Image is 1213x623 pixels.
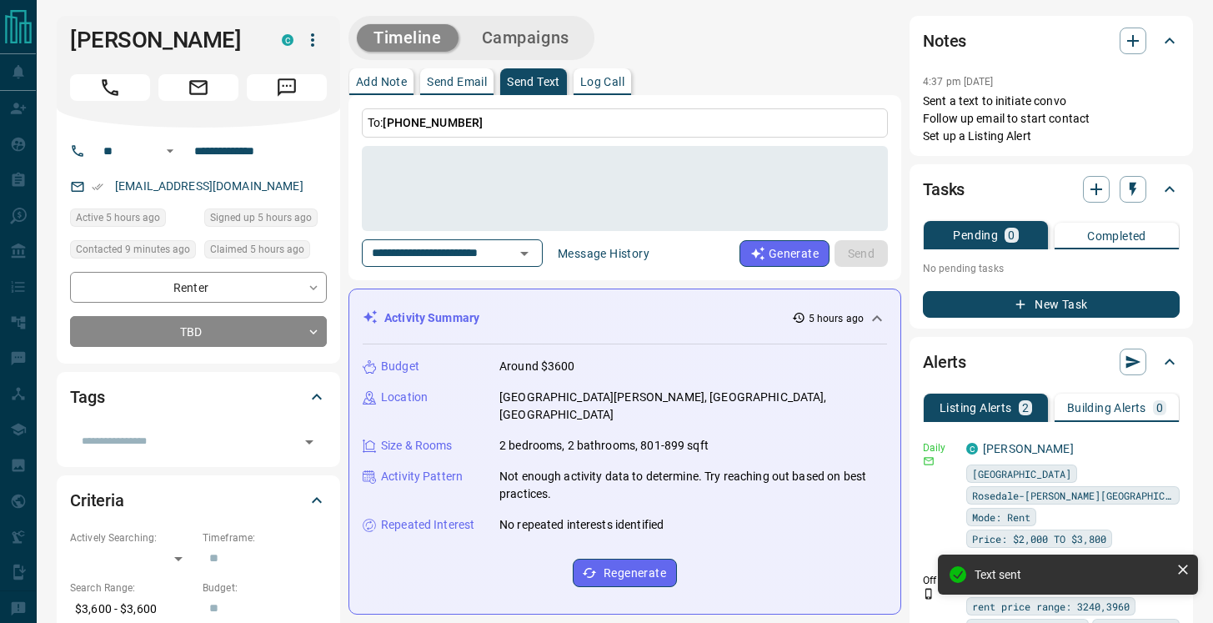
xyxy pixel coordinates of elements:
span: Active 5 hours ago [76,209,160,226]
p: 0 [1008,229,1015,241]
svg: Email Verified [92,181,103,193]
span: Email [158,74,238,101]
div: Fri Sep 12 2025 [70,209,196,232]
h1: [PERSON_NAME] [70,27,257,53]
p: [GEOGRAPHIC_DATA][PERSON_NAME], [GEOGRAPHIC_DATA], [GEOGRAPHIC_DATA] [499,389,887,424]
p: 0 [1156,402,1163,414]
button: Open [160,141,180,161]
div: Alerts [923,342,1180,382]
svg: Email [923,455,935,467]
span: Price: $2,000 TO $3,800 [972,530,1106,547]
h2: Tasks [923,176,965,203]
p: $3,600 - $3,600 [70,595,194,623]
span: Mode: Rent [972,509,1030,525]
p: Building Alerts [1067,402,1146,414]
button: Regenerate [573,559,677,587]
span: [PHONE_NUMBER] [383,116,483,129]
div: Fri Sep 12 2025 [204,240,327,264]
p: Daily [923,440,956,455]
div: Text sent [975,568,1170,581]
p: Size & Rooms [381,437,453,455]
button: Generate [739,240,830,267]
span: Message [247,74,327,101]
p: Pending [953,229,998,241]
button: New Task [923,291,1180,318]
span: Claimed 5 hours ago [210,241,304,258]
button: Open [298,430,321,454]
p: 2 bedrooms, 2 bathrooms, 801-899 sqft [499,437,709,455]
div: Criteria [70,480,327,520]
p: 4:37 pm [DATE] [923,76,994,88]
p: No repeated interests identified [499,516,664,534]
div: Tags [70,377,327,417]
p: Off [923,573,956,588]
p: Repeated Interest [381,516,474,534]
p: Listing Alerts [940,402,1012,414]
p: To: [362,108,888,138]
p: 5 hours ago [809,311,864,326]
svg: Push Notification Only [923,588,935,600]
a: [EMAIL_ADDRESS][DOMAIN_NAME] [115,179,303,193]
span: Contacted 9 minutes ago [76,241,190,258]
p: Not enough activity data to determine. Try reaching out based on best practices. [499,468,887,503]
div: Notes [923,21,1180,61]
p: Activity Summary [384,309,479,327]
span: [GEOGRAPHIC_DATA] [972,465,1071,482]
p: Activity Pattern [381,468,463,485]
p: Budget: [203,580,327,595]
p: 2 [1022,402,1029,414]
p: Around $3600 [499,358,575,375]
h2: Alerts [923,349,966,375]
button: Open [513,242,536,265]
div: Fri Sep 12 2025 [70,240,196,264]
p: Sent a text to initiate convo Follow up email to start contact Set up a Listing Alert [923,93,1180,145]
p: Send Email [427,76,487,88]
div: Activity Summary5 hours ago [363,303,887,334]
div: condos.ca [966,443,978,455]
h2: Tags [70,384,104,410]
span: Rosedale-[PERSON_NAME][GEOGRAPHIC_DATA] [972,487,1174,504]
a: [PERSON_NAME] [983,442,1074,455]
p: Send Text [507,76,560,88]
div: Renter [70,272,327,303]
p: Completed [1087,230,1146,242]
p: No pending tasks [923,256,1180,281]
div: Fri Sep 12 2025 [204,209,327,232]
div: TBD [70,316,327,347]
p: Add Note [356,76,407,88]
p: Search Range: [70,580,194,595]
div: Tasks [923,169,1180,209]
span: Call [70,74,150,101]
p: Location [381,389,428,406]
h2: Criteria [70,487,124,514]
h2: Notes [923,28,966,54]
p: Timeframe: [203,530,327,545]
p: Budget [381,358,419,375]
p: Log Call [580,76,624,88]
button: Campaigns [465,24,586,52]
p: Actively Searching: [70,530,194,545]
button: Timeline [357,24,459,52]
div: condos.ca [282,34,293,46]
span: Signed up 5 hours ago [210,209,312,226]
button: Message History [548,240,659,267]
